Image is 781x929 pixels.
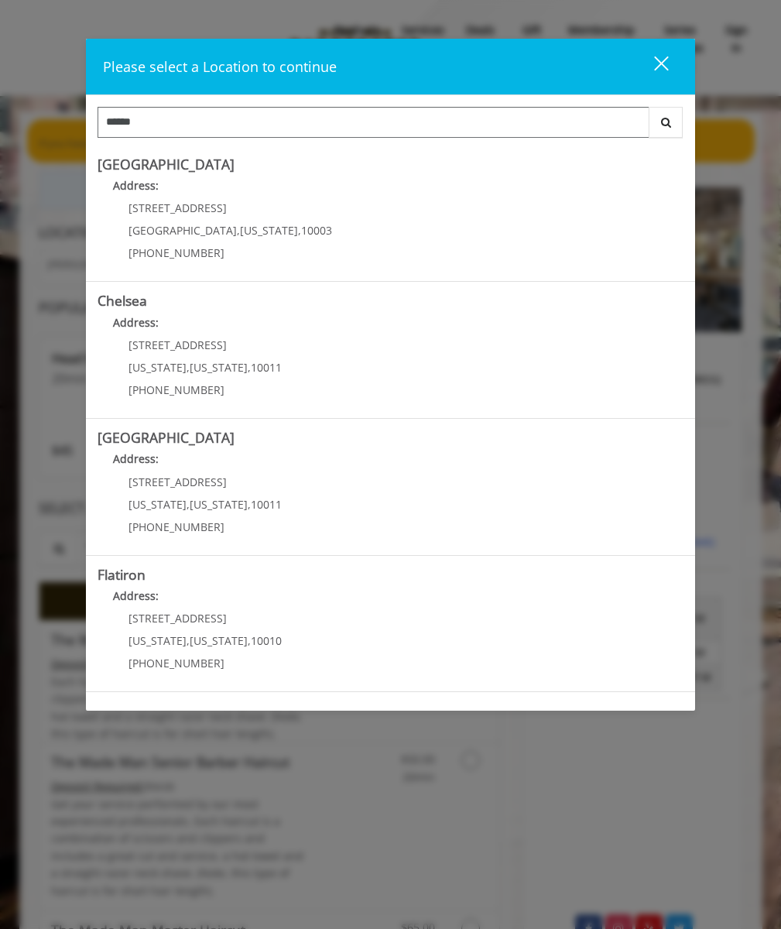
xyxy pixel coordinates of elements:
[187,633,190,648] span: ,
[190,497,248,512] span: [US_STATE]
[128,497,187,512] span: [US_STATE]
[128,245,224,260] span: [PHONE_NUMBER]
[248,633,251,648] span: ,
[190,633,248,648] span: [US_STATE]
[128,519,224,534] span: [PHONE_NUMBER]
[98,107,649,138] input: Search Center
[113,315,159,330] b: Address:
[98,428,235,447] b: [GEOGRAPHIC_DATA]
[251,360,282,375] span: 10011
[248,360,251,375] span: ,
[98,565,146,584] b: Flatiron
[128,475,227,489] span: [STREET_ADDRESS]
[98,291,147,310] b: Chelsea
[98,155,235,173] b: [GEOGRAPHIC_DATA]
[240,223,298,238] span: [US_STATE]
[128,201,227,215] span: [STREET_ADDRESS]
[128,360,187,375] span: [US_STATE]
[103,57,337,76] span: Please select a Location to continue
[187,360,190,375] span: ,
[128,633,187,648] span: [US_STATE]
[128,223,237,238] span: [GEOGRAPHIC_DATA]
[128,656,224,670] span: [PHONE_NUMBER]
[98,107,683,146] div: Center Select
[251,633,282,648] span: 10010
[237,223,240,238] span: ,
[190,360,248,375] span: [US_STATE]
[636,55,667,78] div: close dialog
[128,338,227,352] span: [STREET_ADDRESS]
[657,117,675,128] i: Search button
[187,497,190,512] span: ,
[113,588,159,603] b: Address:
[128,611,227,626] span: [STREET_ADDRESS]
[128,382,224,397] span: [PHONE_NUMBER]
[251,497,282,512] span: 10011
[301,223,332,238] span: 10003
[298,223,301,238] span: ,
[248,497,251,512] span: ,
[625,50,678,82] button: close dialog
[113,451,159,466] b: Address:
[113,178,159,193] b: Address:
[98,701,201,720] b: Garment District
